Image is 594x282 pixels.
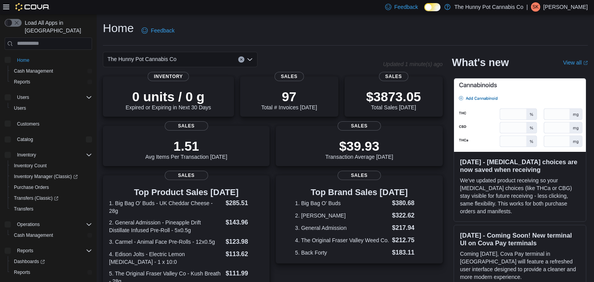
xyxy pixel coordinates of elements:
span: Sales [338,121,381,131]
p: $3873.05 [366,89,421,104]
button: Open list of options [247,56,253,63]
dt: 1. Big Bag O' Buds [295,199,389,207]
span: Purchase Orders [11,183,92,192]
span: Feedback [394,3,418,11]
dt: 2. [PERSON_NAME] [295,212,389,219]
div: Saif Kazi [531,2,540,12]
a: Cash Management [11,231,56,240]
a: Cash Management [11,66,56,76]
span: Load All Apps in [GEOGRAPHIC_DATA] [22,19,92,34]
div: Avg Items Per Transaction [DATE] [145,138,227,160]
span: Sales [338,171,381,180]
span: Reports [14,79,30,85]
span: Users [14,105,26,111]
button: Home [2,54,95,66]
span: Transfers [11,204,92,214]
span: Dashboards [14,258,45,265]
span: Reports [17,248,33,254]
button: Operations [2,219,95,230]
button: Catalog [2,134,95,145]
dt: 3. General Admission [295,224,389,232]
span: Dashboards [11,257,92,266]
a: Dashboards [8,256,95,267]
span: SK [533,2,539,12]
button: Inventory [2,149,95,160]
dd: $322.62 [392,211,423,220]
span: Cash Management [11,66,92,76]
h3: [DATE] - [MEDICAL_DATA] choices are now saved when receiving [460,158,580,173]
svg: External link [583,61,588,65]
span: Sales [275,72,304,81]
a: Home [14,56,32,65]
span: Reports [14,269,30,275]
span: Catalog [17,136,33,143]
a: Dashboards [11,257,48,266]
button: Transfers [8,204,95,214]
div: Expired or Expiring in Next 30 Days [126,89,211,110]
span: Sales [165,171,208,180]
a: Transfers (Classic) [11,194,61,203]
span: Reports [11,77,92,87]
div: Total Sales [DATE] [366,89,421,110]
button: Customers [2,118,95,129]
button: Inventory [14,150,39,160]
p: The Hunny Pot Cannabis Co [454,2,523,12]
button: Catalog [14,135,36,144]
button: Cash Management [8,230,95,241]
span: The Hunny Pot Cannabis Co [108,54,176,64]
a: Reports [11,268,33,277]
button: Reports [14,246,36,255]
p: 1.51 [145,138,227,154]
button: Operations [14,220,43,229]
span: Purchase Orders [14,184,49,190]
h2: What's new [452,56,509,69]
dd: $285.51 [225,199,263,208]
span: Operations [14,220,92,229]
span: Reports [14,246,92,255]
h3: Top Product Sales [DATE] [109,188,263,197]
span: Feedback [151,27,174,34]
span: Customers [17,121,39,127]
input: Dark Mode [424,3,440,11]
span: Inventory [17,152,36,158]
span: Inventory [148,72,189,81]
dd: $183.11 [392,248,423,257]
span: Users [14,93,92,102]
a: Customers [14,119,43,129]
p: Coming [DATE], Cova Pay terminal in [GEOGRAPHIC_DATA] will feature a refreshed user interface des... [460,250,580,281]
dt: 4. Edison Jolts - Electric Lemon [MEDICAL_DATA] - 1 x 10:0 [109,250,222,266]
span: Inventory Manager (Classic) [11,172,92,181]
h1: Home [103,20,134,36]
button: Clear input [238,56,244,63]
dd: $380.68 [392,199,423,208]
p: Updated 1 minute(s) ago [383,61,442,67]
button: Users [8,103,95,114]
a: Inventory Manager (Classic) [11,172,81,181]
p: 0 units / 0 g [126,89,211,104]
span: Catalog [14,135,92,144]
p: 97 [261,89,317,104]
span: Inventory Manager (Classic) [14,173,78,180]
span: Inventory Count [14,163,47,169]
dt: 2. General Admission - Pineapple Drift Distillate Infused Pre-Roll - 5x0.5g [109,219,222,234]
span: Home [14,55,92,65]
p: $39.93 [325,138,393,154]
span: Transfers (Classic) [14,195,58,201]
p: | [526,2,528,12]
span: Sales [379,72,408,81]
button: Purchase Orders [8,182,95,193]
dd: $111.99 [225,269,263,278]
dd: $212.75 [392,236,423,245]
span: Users [17,94,29,100]
a: Reports [11,77,33,87]
span: Home [17,57,29,63]
dd: $123.98 [225,237,263,246]
span: Inventory [14,150,92,160]
a: Feedback [138,23,178,38]
button: Reports [2,245,95,256]
span: Customers [14,119,92,129]
a: Users [11,104,29,113]
dd: $217.94 [392,223,423,233]
a: Transfers (Classic) [8,193,95,204]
